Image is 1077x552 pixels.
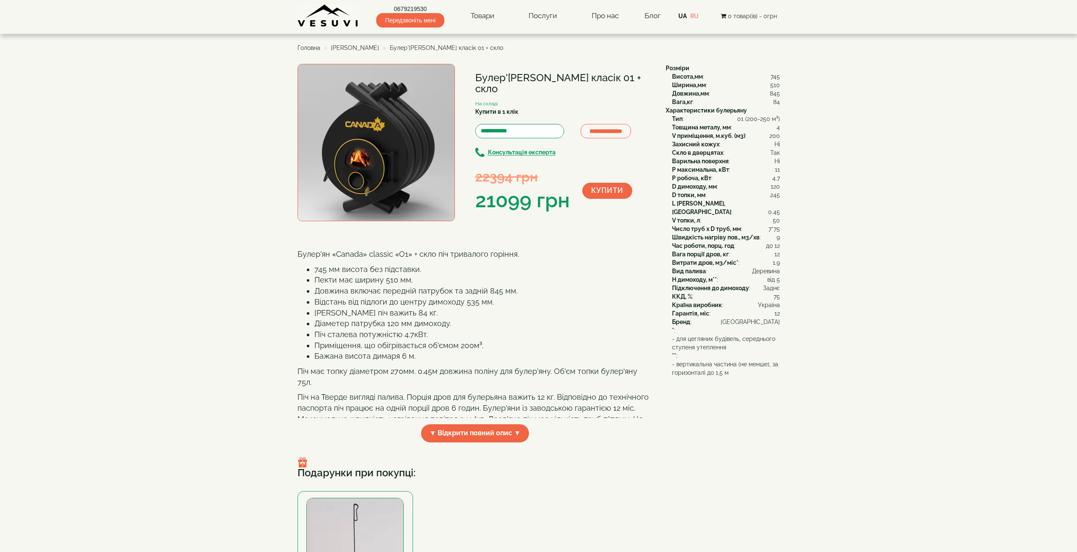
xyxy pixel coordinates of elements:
[777,233,780,242] span: 9
[297,392,653,435] p: Піч на Тверде вигляді палива. Порція дров для булерьяна важить 12 кг. Відповідно до технічного па...
[314,340,653,351] li: Приміщення, що обігрівається об'ємом 200м³.
[475,101,498,107] small: На складі
[666,65,689,71] b: Розміри
[475,186,570,215] div: 21099 грн
[672,217,700,224] b: V топки, л
[672,242,780,250] div: :
[314,264,653,275] li: 745 мм висота без підставки.
[672,115,780,123] div: :
[768,208,780,216] span: 0.45
[672,132,745,139] b: V приміщення, м.куб. (м3)
[672,319,690,325] b: Бренд
[314,318,653,329] li: Діаметер патрубка 120 мм димоходу.
[672,302,722,308] b: Країна виробник
[672,326,780,335] div: :
[672,182,780,191] div: :
[582,183,632,199] button: Купити
[672,234,760,241] b: Швидкість нагріву пов., м3/хв
[297,457,780,478] h3: Подарунки при покупці:
[672,81,780,89] div: :
[774,140,780,148] span: Ні
[672,82,706,88] b: Ширина,мм
[773,258,780,267] span: 1.9
[314,351,653,362] li: Бажана висота димаря 6 м.
[331,44,379,51] span: [PERSON_NAME]
[672,292,780,301] div: :
[672,157,780,165] div: :
[475,167,570,186] div: 22394 грн
[672,293,692,300] b: ККД, %
[314,308,653,319] li: [PERSON_NAME] піч важить 84 кг.
[690,13,699,19] a: RU
[752,267,780,275] span: Деревина
[672,175,711,181] b: P робоча, кВт
[774,309,780,318] span: 12
[314,275,653,286] li: Пекти має ширину 510 мм.
[672,267,780,275] div: :
[672,140,780,148] div: :
[672,124,731,131] b: Товщина металу, мм
[672,115,683,122] b: Тип
[672,275,780,284] div: :
[421,424,529,442] span: ▼ Відкрити повний опис ▼
[672,301,780,309] div: :
[672,360,780,377] span: - вертикальна частина (не менше), за горизонталі до 1,5 м
[672,242,734,249] b: Час роботи, порц. год
[672,148,780,157] div: :
[672,191,780,199] div: :
[672,192,705,198] b: D топки, мм
[672,123,780,132] div: :
[672,199,780,216] div: :
[672,158,729,165] b: Варильна поверхня
[774,292,780,301] span: 75
[672,216,780,225] div: :
[672,200,731,215] b: L [PERSON_NAME], [GEOGRAPHIC_DATA]
[770,89,780,98] span: 845
[666,107,747,114] b: Характеристики булерьяну
[718,11,780,21] button: 0 товар(ів) - 0грн
[672,250,780,258] div: :
[737,115,780,123] span: 01 (200-250 м³)
[672,89,780,98] div: :
[672,99,693,105] b: Вага,кг
[672,225,741,232] b: Число труб x D труб, мм
[770,81,780,89] span: 510
[672,73,703,80] b: Висота,мм
[672,225,780,233] div: :
[462,6,503,26] a: Товари
[672,259,738,266] b: Витрати дров, м3/міс*
[763,284,780,292] span: Заднє
[672,90,709,97] b: Довжина,мм
[769,132,780,140] span: 200
[645,11,661,20] a: Блог
[672,141,719,148] b: Захисний кожух
[672,149,723,156] b: Скло в дверцятах
[297,44,320,51] a: Головна
[773,98,780,106] span: 84
[775,165,780,174] span: 11
[297,4,359,27] img: content
[297,249,653,260] p: Булер'ян «Canada» classic «О1» + скло піч тривалого горіння.
[376,5,444,13] a: 0679219530
[771,72,780,81] span: 745
[672,251,729,258] b: Вага порції дров, кг
[672,318,780,326] div: :
[672,174,780,182] div: :
[672,309,780,318] div: :
[773,216,780,225] span: 50
[475,107,518,116] label: Купити в 1 клік
[678,13,687,19] a: UA
[672,98,780,106] div: :
[314,286,653,297] li: Довжина включає передній патрубок та задній 845 мм.
[721,318,780,326] span: [GEOGRAPHIC_DATA]
[376,13,444,27] span: Передзвоніть мені
[672,183,717,190] b: D димоходу, мм
[520,6,565,26] a: Послуги
[314,297,653,308] li: Відстань від підлоги до центру димоходу 535 мм.
[766,242,780,250] span: до 12
[672,233,780,242] div: :
[297,64,455,221] img: Булер'ян CANADA класік 01 + скло
[672,285,749,291] b: Підключення до димоходу
[772,174,780,182] span: 4.7
[672,284,780,292] div: :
